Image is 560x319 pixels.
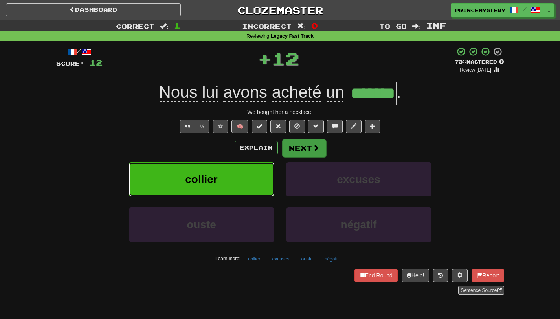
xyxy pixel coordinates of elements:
div: Text-to-speech controls [178,120,210,133]
span: acheté [272,83,321,102]
button: Explain [235,141,278,154]
strong: Legacy Fast Track [271,33,314,39]
button: Set this sentence to 100% Mastered (alt+m) [252,120,267,133]
button: Add to collection (alt+a) [365,120,380,133]
span: 75 % [455,59,466,65]
button: négatif [320,253,343,265]
button: Report [472,269,504,282]
button: Round history (alt+y) [433,269,448,282]
span: To go [379,22,407,30]
span: 12 [272,49,299,68]
a: PrinceMystery / [451,3,544,17]
small: Learn more: [215,256,241,261]
span: : [412,23,421,29]
span: Incorrect [242,22,292,30]
span: / [523,6,527,12]
span: Nous [159,83,197,102]
span: ouste [187,218,216,231]
a: Clozemaster [193,3,367,17]
button: Edit sentence (alt+d) [346,120,362,133]
span: : [297,23,306,29]
span: . [397,83,401,101]
button: Help! [402,269,430,282]
button: négatif [286,207,431,242]
span: Score: [56,60,84,67]
span: excuses [337,173,380,185]
button: ouste [297,253,317,265]
button: Ignore sentence (alt+i) [289,120,305,133]
button: 🧠 [231,120,248,133]
button: ouste [129,207,274,242]
div: We bought her a necklace. [56,108,504,116]
button: Next [282,139,326,157]
span: lui [202,83,218,102]
a: Sentence Source [458,286,504,295]
span: Inf [426,21,446,30]
button: Play sentence audio (ctl+space) [180,120,195,133]
span: 12 [89,57,103,67]
button: Reset to 0% Mastered (alt+r) [270,120,286,133]
span: : [160,23,169,29]
span: collier [185,173,217,185]
div: / [56,47,103,57]
span: PrinceMystery [455,7,505,14]
button: excuses [268,253,294,265]
span: + [258,47,272,70]
span: 0 [311,21,318,30]
span: un [326,83,344,102]
button: collier [129,162,274,196]
div: Mastered [455,59,504,66]
button: Favorite sentence (alt+f) [213,120,228,133]
button: Grammar (alt+g) [308,120,324,133]
a: Dashboard [6,3,181,16]
button: Discuss sentence (alt+u) [327,120,343,133]
button: excuses [286,162,431,196]
button: End Round [354,269,398,282]
small: Review: [DATE] [460,67,491,73]
span: Correct [116,22,154,30]
span: avons [223,83,267,102]
button: ½ [195,120,210,133]
span: négatif [341,218,377,231]
button: collier [244,253,264,265]
span: 1 [174,21,181,30]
